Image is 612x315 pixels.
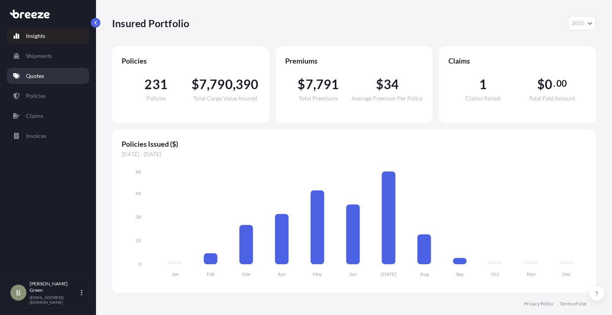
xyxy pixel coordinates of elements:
a: Quotes [7,68,89,84]
span: 34 [384,78,399,91]
span: , [207,78,210,91]
tspan: Oct [491,271,500,277]
p: Insured Portfolio [112,17,189,30]
tspan: Nov [527,271,536,277]
tspan: 60 [136,169,141,175]
span: 790 [210,78,233,91]
tspan: 45 [136,190,141,196]
tspan: Jan [172,271,179,277]
a: Insights [7,28,89,44]
p: Shipments [26,52,52,60]
tspan: [DATE] [381,271,396,277]
span: , [313,78,316,91]
span: $ [376,78,384,91]
span: . [553,80,555,87]
p: Invoices [26,132,46,140]
p: [PERSON_NAME] Green [30,281,79,293]
a: Terms of Use [560,301,586,307]
button: Year Selector [568,16,596,30]
span: Total Cargo Value Insured [193,96,257,101]
p: Policies [26,92,46,100]
tspan: Jun [349,271,357,277]
span: Premiums [285,56,423,66]
span: 791 [316,78,339,91]
span: Average Premium Per Policy [352,96,423,101]
span: 2025 [572,19,584,27]
tspan: Feb [207,271,215,277]
span: 00 [556,80,567,87]
p: Quotes [26,72,44,80]
tspan: 30 [136,214,141,220]
p: Insights [26,32,45,40]
span: 0 [545,78,552,91]
span: $ [192,78,199,91]
tspan: May [313,271,322,277]
tspan: 0 [138,261,141,267]
a: Privacy Policy [524,301,553,307]
tspan: Sep [456,271,464,277]
span: 7 [306,78,313,91]
span: 231 [144,78,168,91]
p: [EMAIL_ADDRESS][DOMAIN_NAME] [30,295,79,305]
tspan: Apr [278,271,286,277]
tspan: Mar [242,271,251,277]
span: 1 [479,78,487,91]
a: Claims [7,108,89,124]
tspan: Aug [420,271,429,277]
p: Claims [26,112,43,120]
span: $ [298,78,305,91]
tspan: 15 [136,237,141,243]
a: Invoices [7,128,89,144]
span: Policies [122,56,260,66]
a: Policies [7,88,89,104]
span: Policies Issued ($) [122,139,586,149]
span: 390 [236,78,259,91]
span: , [233,78,236,91]
span: Claims [448,56,586,66]
span: [DATE] - [DATE] [122,150,586,158]
span: Policies [146,96,166,101]
span: Total Premiums [299,96,338,101]
span: $ [537,78,545,91]
tspan: Dec [562,271,571,277]
span: Total Paid Amount [529,96,575,101]
a: Shipments [7,48,89,64]
span: B [16,289,21,297]
span: Claims Raised [466,96,500,101]
span: 7 [199,78,207,91]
